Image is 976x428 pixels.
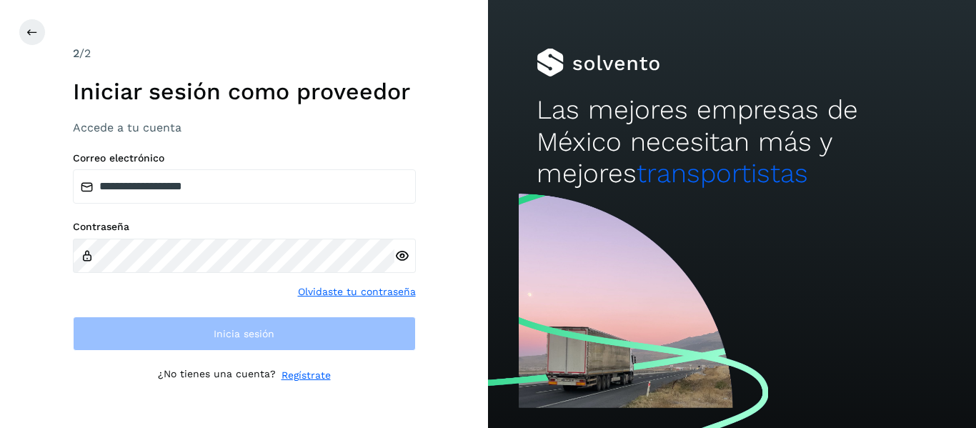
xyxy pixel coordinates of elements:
h3: Accede a tu cuenta [73,121,416,134]
label: Contraseña [73,221,416,233]
span: Inicia sesión [214,329,274,339]
h1: Iniciar sesión como proveedor [73,78,416,105]
div: /2 [73,45,416,62]
button: Inicia sesión [73,317,416,351]
span: transportistas [637,158,808,189]
a: Olvidaste tu contraseña [298,284,416,299]
a: Regístrate [282,368,331,383]
h2: Las mejores empresas de México necesitan más y mejores [537,94,927,189]
p: ¿No tienes una cuenta? [158,368,276,383]
label: Correo electrónico [73,152,416,164]
span: 2 [73,46,79,60]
